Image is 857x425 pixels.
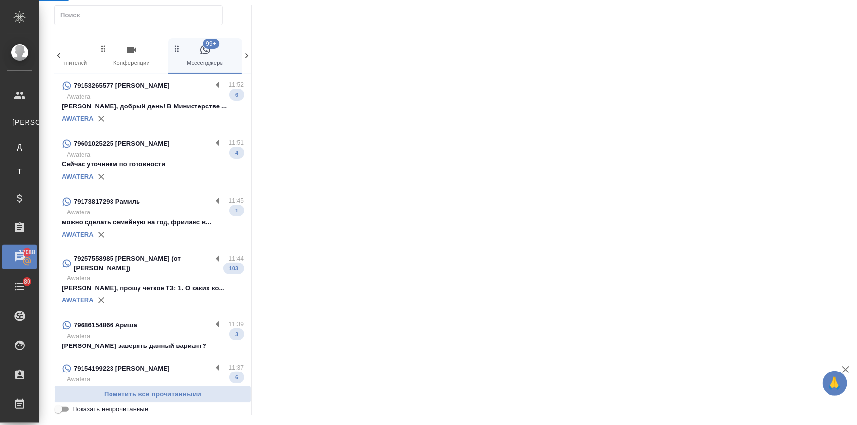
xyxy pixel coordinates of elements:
p: Спасибо [62,384,244,394]
p: Awatera [67,374,244,384]
span: 99+ [203,39,219,49]
span: Пометить все прочитанными [59,389,246,400]
div: 79686154866 Ариша11:39Awatera[PERSON_NAME] заверять данный вариант?3 [54,314,251,357]
a: 17088 [2,245,37,269]
p: 11:37 [229,363,244,372]
span: 🙏 [827,373,843,394]
p: Awatera [67,208,244,217]
p: 79173817293 Рамиль [74,197,140,207]
div: 79154199223 [PERSON_NAME]11:37AwateraСпасибо6AWATERA [54,357,251,415]
p: Awatera [67,273,244,283]
span: 6 [229,90,244,100]
p: Awatera [67,92,244,102]
a: Т [7,161,32,181]
p: Awatera [67,150,244,159]
a: Д [7,137,32,157]
a: AWATERA [62,296,94,304]
p: 11:45 [229,196,244,206]
span: Конференции [99,44,165,68]
button: Удалить привязку [94,169,109,184]
a: AWATERA [62,231,94,238]
button: Удалить привязку [94,227,109,242]
p: 11:52 [229,80,244,90]
svg: Зажми и перетащи, чтобы поменять порядок вкладок [99,44,108,53]
button: Пометить все прочитанными [54,386,251,403]
p: можно сделать семейную на год, фриланс в... [62,217,244,227]
p: [PERSON_NAME] заверять данный вариант? [62,341,244,351]
p: Awatera [67,331,244,341]
p: 79257558985 [PERSON_NAME] (от [PERSON_NAME]) [74,254,212,273]
p: 11:39 [229,319,244,329]
p: 79601025225 [PERSON_NAME] [74,139,170,149]
span: 6 [229,372,244,382]
span: 3 [229,329,244,339]
a: AWATERA [62,115,94,122]
svg: Зажми и перетащи, чтобы поменять порядок вкладок [172,44,182,53]
div: 79257558985 [PERSON_NAME] (от [PERSON_NAME])11:44Awatera[PERSON_NAME], прошу четкое ТЗ: 1. О каки... [54,248,251,314]
span: Т [12,166,27,176]
button: Удалить привязку [94,111,109,126]
p: [PERSON_NAME], прошу четкое ТЗ: 1. О каких ко... [62,283,244,293]
a: [PERSON_NAME] [7,112,32,132]
button: 🙏 [823,371,847,396]
p: 79686154866 Ариша [74,320,137,330]
span: 1 [229,206,244,215]
p: 79154199223 [PERSON_NAME] [74,364,170,373]
span: 4 [229,148,244,158]
button: Удалить привязку [94,293,109,308]
span: [PERSON_NAME] [12,117,27,127]
p: 11:44 [229,254,244,264]
span: 17088 [13,247,41,257]
p: 79153265577 [PERSON_NAME] [74,81,170,91]
div: 79153265577 [PERSON_NAME]11:52Awatera[PERSON_NAME], добрый день! В Министерстве ...6AWATERA [54,74,251,132]
span: Д [12,142,27,152]
span: Мессенджеры [172,44,238,68]
p: [PERSON_NAME], добрый день! В Министерстве ... [62,102,244,111]
input: Поиск [60,8,222,22]
a: AWATERA [62,173,94,180]
span: 80 [18,277,36,287]
span: Показать непрочитанные [72,404,148,414]
span: 103 [223,264,245,273]
p: Сейчас уточняем по готовности [62,159,244,169]
div: 79173817293 Рамиль11:45Awateraможно сделать семейную на год, фриланс в...1AWATERA [54,190,251,248]
a: 80 [2,274,37,299]
p: 11:51 [229,138,244,148]
div: 79601025225 [PERSON_NAME]11:51AwateraСейчас уточняем по готовности4AWATERA [54,132,251,190]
